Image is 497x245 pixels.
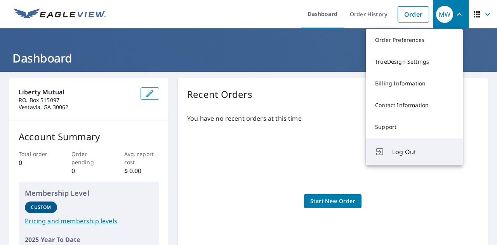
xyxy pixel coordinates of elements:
img: EV Logo [14,9,106,20]
div: MW [436,6,453,23]
a: Support [366,116,463,138]
p: Order pending [71,150,107,166]
p: Liberty Mutual [19,87,134,97]
p: 0 [19,158,54,167]
p: 2025 Year To Date [25,235,153,244]
p: Custom [31,204,51,211]
p: Total order [19,150,54,158]
p: 0 [71,166,107,175]
a: Pricing and membership levels [25,216,153,226]
a: Contact Information [366,94,463,116]
p: P.O. Box 515097 [19,97,134,104]
p: Membership Level [25,188,153,198]
p: $ 0.00 [124,166,160,175]
button: Log Out [366,138,463,165]
h1: Dashboard [9,50,488,66]
a: Billing Information [366,73,463,94]
p: Account Summary [19,130,159,144]
a: Start New Order [304,194,361,209]
p: Vestavia, GA 30062 [19,104,134,111]
span: Start New Order [310,196,355,206]
p: You have no recent orders at this time [187,114,478,123]
a: Order Preferences [366,29,463,51]
p: Recent Orders [187,87,252,101]
a: TrueDesign Settings [366,51,463,73]
a: Order [398,6,429,23]
span: Log Out [392,147,454,156]
p: Avg. report cost [124,150,160,166]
